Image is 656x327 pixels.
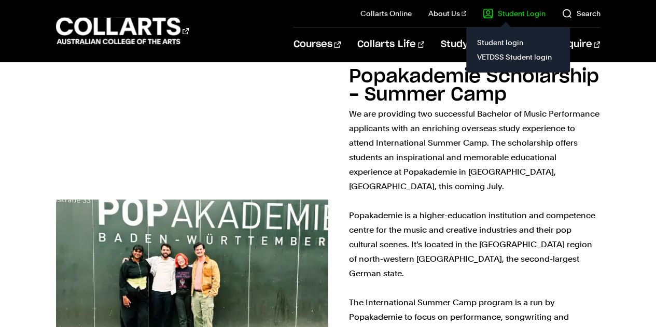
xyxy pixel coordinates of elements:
[483,8,545,19] a: Student Login
[441,27,538,62] a: Study Information
[428,8,467,19] a: About Us
[474,50,562,64] a: VETDSS Student login
[555,27,600,62] a: Enquire
[474,35,562,50] a: Student login
[56,16,189,46] div: Go to homepage
[294,27,341,62] a: Courses
[562,8,600,19] a: Search
[349,67,599,104] h2: Popakademie Scholarship - Summer Camp
[357,27,424,62] a: Collarts Life
[360,8,412,19] a: Collarts Online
